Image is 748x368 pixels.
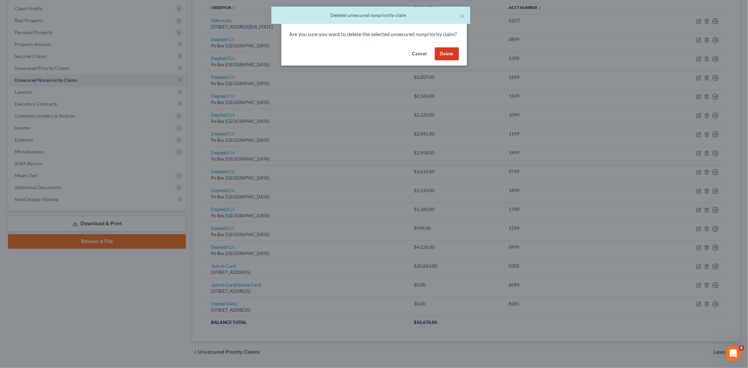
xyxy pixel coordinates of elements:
[460,12,465,20] button: ×
[407,47,432,61] button: Cancel
[289,30,459,38] p: Are you sure you want to delete the selected unsecured nonpriority claim?
[277,12,465,19] div: Deleted unsecured nonpriority claim
[435,47,459,61] button: Delete
[725,345,741,361] iframe: Intercom live chat
[739,345,744,351] span: 6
